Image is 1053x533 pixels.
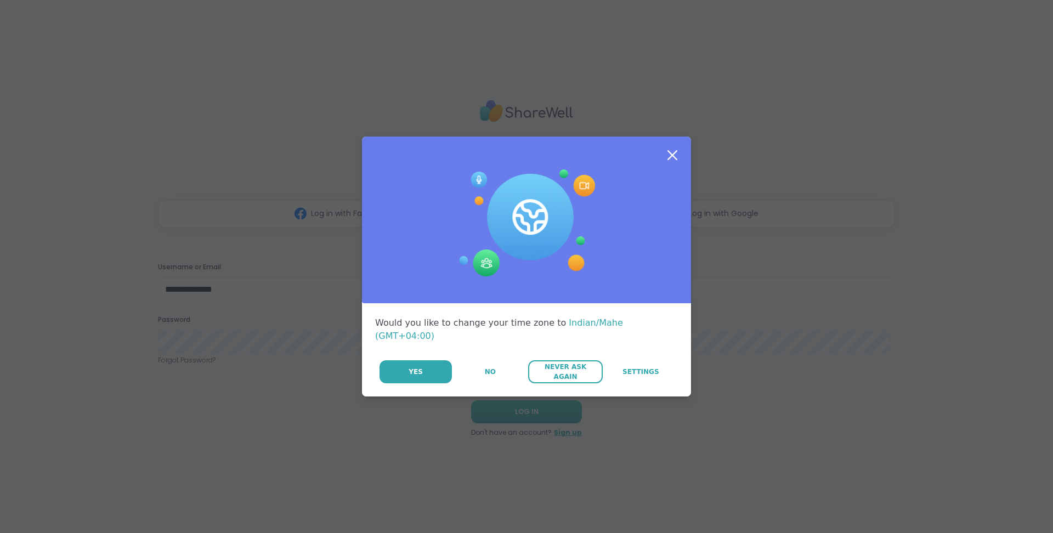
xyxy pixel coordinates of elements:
[604,360,678,383] a: Settings
[375,317,623,341] span: Indian/Mahe (GMT+04:00)
[453,360,527,383] button: No
[458,169,595,277] img: Session Experience
[534,362,597,382] span: Never Ask Again
[485,367,496,377] span: No
[380,360,452,383] button: Yes
[375,316,678,343] div: Would you like to change your time zone to
[528,360,602,383] button: Never Ask Again
[409,367,423,377] span: Yes
[622,367,659,377] span: Settings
